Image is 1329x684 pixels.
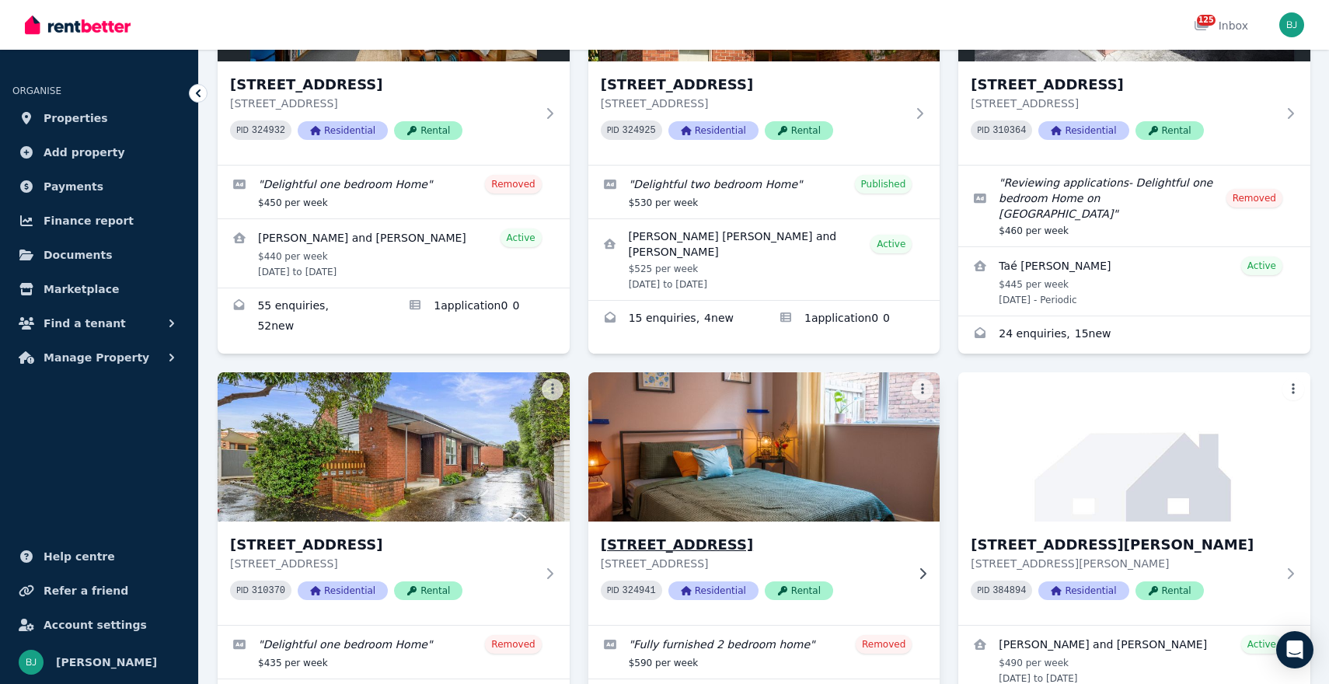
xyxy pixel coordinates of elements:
[230,96,535,111] p: [STREET_ADDRESS]
[764,301,940,338] a: Applications for 5/282 Langridge Street, Abbotsford
[44,280,119,298] span: Marketplace
[12,609,186,640] a: Account settings
[218,372,570,625] a: unit 2/1 Larnoo Avenue, Brunswick West[STREET_ADDRESS][STREET_ADDRESS]PID 310370ResidentialRental
[607,586,619,595] small: PID
[992,125,1026,136] code: 310364
[601,74,906,96] h3: [STREET_ADDRESS]
[236,586,249,595] small: PID
[236,126,249,134] small: PID
[394,121,462,140] span: Rental
[44,547,115,566] span: Help centre
[958,166,1310,246] a: Edit listing: Reviewing applications- Delightful one bedroom Home on Larnoo Ave
[579,368,948,525] img: 1/282 Langridge Street, Abbotsford
[218,372,570,522] img: unit 2/1 Larnoo Avenue, Brunswick West
[607,126,619,134] small: PID
[912,379,933,400] button: More options
[588,626,940,679] a: Edit listing: Fully furnished 2 bedroom home
[393,288,569,346] a: Applications for 4/282 Langridge Street, Abbotsford
[252,585,285,596] code: 310370
[19,650,44,675] img: Bom Jin
[668,121,759,140] span: Residential
[971,74,1276,96] h3: [STREET_ADDRESS]
[601,96,906,111] p: [STREET_ADDRESS]
[971,96,1276,111] p: [STREET_ADDRESS]
[1038,581,1128,600] span: Residential
[218,288,393,346] a: Enquiries for 4/282 Langridge Street, Abbotsford
[394,581,462,600] span: Rental
[958,372,1310,522] img: 2/1 Fleming St, Brunswick West
[588,301,764,338] a: Enquiries for 5/282 Langridge Street, Abbotsford
[542,379,563,400] button: More options
[298,581,388,600] span: Residential
[971,534,1276,556] h3: [STREET_ADDRESS][PERSON_NAME]
[12,205,186,236] a: Finance report
[298,121,388,140] span: Residential
[1194,18,1248,33] div: Inbox
[12,137,186,168] a: Add property
[44,143,125,162] span: Add property
[765,581,833,600] span: Rental
[977,126,989,134] small: PID
[44,246,113,264] span: Documents
[44,109,108,127] span: Properties
[977,586,989,595] small: PID
[992,585,1026,596] code: 384894
[12,342,186,373] button: Manage Property
[218,166,570,218] a: Edit listing: Delightful one bedroom Home
[218,219,570,288] a: View details for LEWELYN BRADLEY TOLLETT and Merina Penanueva
[12,541,186,572] a: Help centre
[1135,581,1204,600] span: Rental
[44,314,126,333] span: Find a tenant
[588,372,940,625] a: 1/282 Langridge Street, Abbotsford[STREET_ADDRESS][STREET_ADDRESS]PID 324941ResidentialRental
[12,308,186,339] button: Find a tenant
[12,171,186,202] a: Payments
[44,616,147,634] span: Account settings
[765,121,833,140] span: Rental
[623,585,656,596] code: 324941
[601,556,906,571] p: [STREET_ADDRESS]
[601,534,906,556] h3: [STREET_ADDRESS]
[12,85,61,96] span: ORGANISE
[958,316,1310,354] a: Enquiries for unit 5/1 Larnoo Avenue, Brunswick West
[218,626,570,679] a: Edit listing: Delightful one bedroom Home
[252,125,285,136] code: 324932
[44,348,149,367] span: Manage Property
[958,372,1310,625] a: 2/1 Fleming St, Brunswick West[STREET_ADDRESS][PERSON_NAME][STREET_ADDRESS][PERSON_NAME]PID 38489...
[230,534,535,556] h3: [STREET_ADDRESS]
[1282,379,1304,400] button: More options
[668,581,759,600] span: Residential
[588,166,940,218] a: Edit listing: Delightful two bedroom Home
[44,581,128,600] span: Refer a friend
[1279,12,1304,37] img: Bom Jin
[1276,631,1313,668] div: Open Intercom Messenger
[1197,15,1216,26] span: 125
[623,125,656,136] code: 324925
[1135,121,1204,140] span: Rental
[44,177,103,196] span: Payments
[12,103,186,134] a: Properties
[588,219,940,300] a: View details for Leala Rose Carney-Chapus and Jack McGregor-Smith
[230,74,535,96] h3: [STREET_ADDRESS]
[958,247,1310,316] a: View details for Taé Jean Julien
[971,556,1276,571] p: [STREET_ADDRESS][PERSON_NAME]
[56,653,157,672] span: [PERSON_NAME]
[230,556,535,571] p: [STREET_ADDRESS]
[1038,121,1128,140] span: Residential
[44,211,134,230] span: Finance report
[12,274,186,305] a: Marketplace
[12,575,186,606] a: Refer a friend
[12,239,186,270] a: Documents
[25,13,131,37] img: RentBetter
